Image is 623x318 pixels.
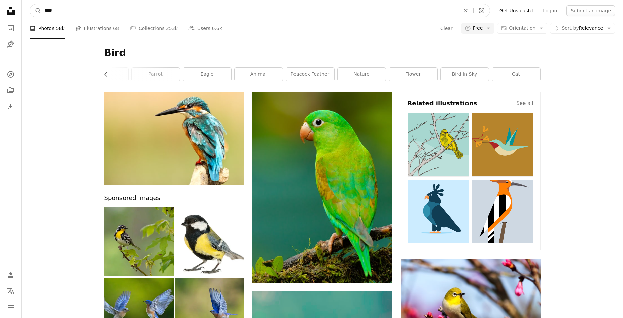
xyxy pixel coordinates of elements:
[461,23,495,34] button: Free
[473,25,483,32] span: Free
[286,68,334,81] a: peacock feather
[408,180,469,244] img: premium_vector-1718630647552-47e0d7549bdf
[175,207,244,276] img: Yellow and black male great tit isolated on white
[183,68,231,81] a: eagle
[104,193,160,203] span: Sponsored images
[401,302,541,308] a: yellow bird on Sakura tree
[132,68,180,81] a: parrot
[104,68,112,81] button: scroll list to the left
[4,100,18,113] a: Download History
[566,5,615,16] button: Submit an image
[30,4,490,17] form: Find visuals sitewide
[408,99,477,107] h4: Related illustrations
[408,113,469,177] img: premium_vector-1711987706544-c2f542426713
[4,301,18,314] button: Menu
[509,25,535,31] span: Orientation
[4,84,18,97] a: Collections
[550,23,615,34] button: Sort byRelevance
[338,68,386,81] a: nature
[458,4,473,17] button: Clear
[495,5,539,16] a: Get Unsplash+
[492,68,540,81] a: cat
[4,38,18,51] a: Illustrations
[75,17,119,39] a: Illustrations 68
[539,5,561,16] a: Log in
[474,4,490,17] button: Visual search
[252,185,392,191] a: green and yellow small beaked bird on twig
[4,22,18,35] a: Photos
[188,17,222,39] a: Users 6.6k
[166,25,178,32] span: 253k
[4,68,18,81] a: Explore
[113,25,119,32] span: 68
[252,92,392,283] img: green and yellow small beaked bird on twig
[235,68,283,81] a: animal
[4,268,18,282] a: Log in / Sign up
[562,25,603,32] span: Relevance
[497,23,547,34] button: Orientation
[104,47,541,59] h1: Bird
[516,99,533,107] a: See all
[441,68,489,81] a: bird in sky
[130,17,178,39] a: Collections 253k
[4,4,18,19] a: Home — Unsplash
[104,92,244,185] img: blue and brown bird on brown tree trunk
[4,284,18,298] button: Language
[212,25,222,32] span: 6.6k
[472,113,533,177] img: premium_vector-1715632451085-8c3badf5b3f5
[104,207,174,276] img: Yellow-throated Warbler
[562,25,579,31] span: Sort by
[389,68,437,81] a: flower
[104,135,244,142] a: blue and brown bird on brown tree trunk
[30,4,41,17] button: Search Unsplash
[472,180,533,244] img: premium_vector-1698192210577-cbed5d47defc
[440,23,453,34] button: Clear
